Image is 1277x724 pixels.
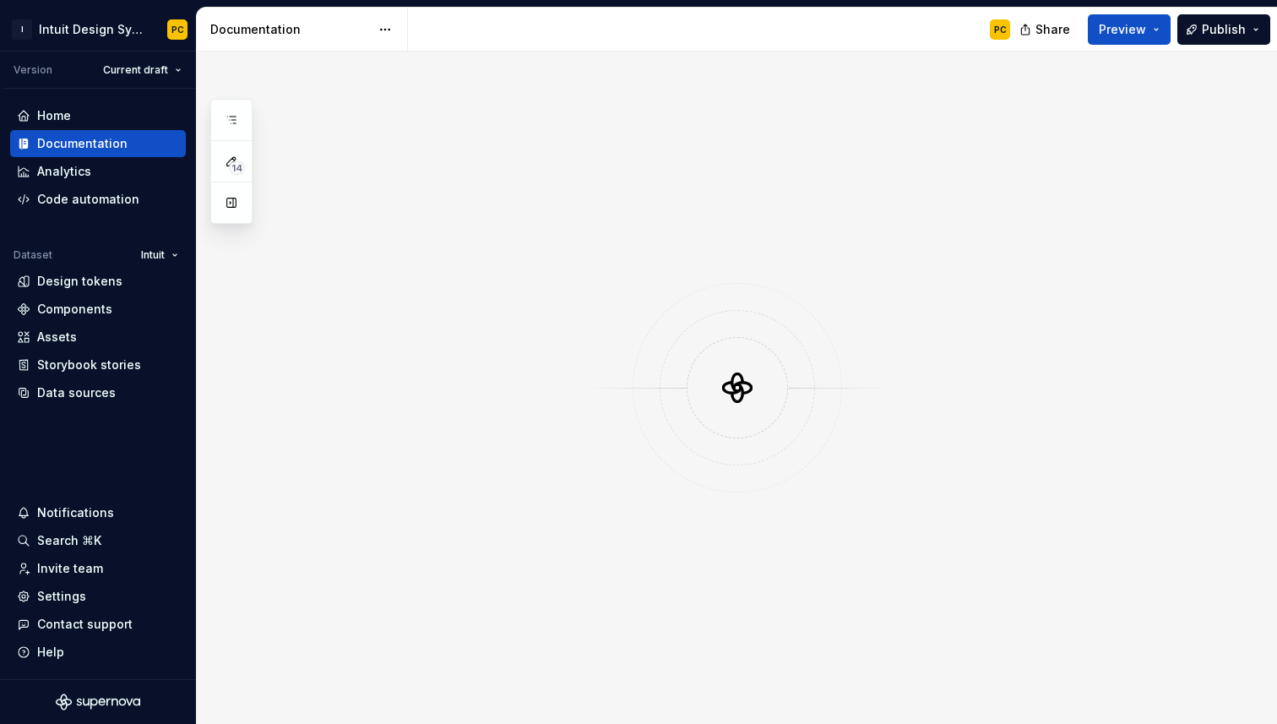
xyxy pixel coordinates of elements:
[1035,21,1070,38] span: Share
[37,301,112,318] div: Components
[10,611,186,638] button: Contact support
[10,499,186,526] button: Notifications
[103,63,168,77] span: Current draft
[171,23,184,36] div: PC
[10,555,186,582] a: Invite team
[10,296,186,323] a: Components
[229,161,245,175] span: 14
[10,130,186,157] a: Documentation
[37,644,64,661] div: Help
[14,248,52,262] div: Dataset
[10,324,186,351] a: Assets
[10,268,186,295] a: Design tokens
[37,384,116,401] div: Data sources
[37,329,77,346] div: Assets
[39,21,147,38] div: Intuit Design System
[37,163,91,180] div: Analytics
[210,21,370,38] div: Documentation
[1088,14,1171,45] button: Preview
[37,560,103,577] div: Invite team
[10,583,186,610] a: Settings
[10,158,186,185] a: Analytics
[37,588,86,605] div: Settings
[1177,14,1270,45] button: Publish
[37,504,114,521] div: Notifications
[10,102,186,129] a: Home
[10,639,186,666] button: Help
[56,694,140,710] svg: Supernova Logo
[141,248,165,262] span: Intuit
[1011,14,1081,45] button: Share
[133,243,186,267] button: Intuit
[1202,21,1246,38] span: Publish
[10,527,186,554] button: Search ⌘K
[14,63,52,77] div: Version
[12,19,32,40] div: I
[37,532,101,549] div: Search ⌘K
[37,107,71,124] div: Home
[37,191,139,208] div: Code automation
[37,273,122,290] div: Design tokens
[1099,21,1146,38] span: Preview
[37,135,128,152] div: Documentation
[10,186,186,213] a: Code automation
[95,58,189,82] button: Current draft
[994,23,1007,36] div: PC
[37,357,141,373] div: Storybook stories
[3,11,193,47] button: IIntuit Design SystemPC
[37,616,133,633] div: Contact support
[10,379,186,406] a: Data sources
[10,351,186,378] a: Storybook stories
